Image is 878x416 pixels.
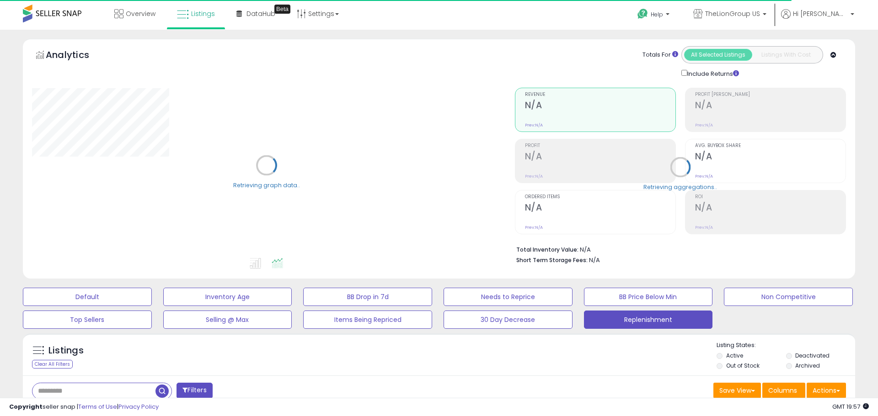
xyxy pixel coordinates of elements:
span: Help [651,11,663,18]
span: Overview [126,9,155,18]
div: Tooltip anchor [274,5,290,14]
div: Include Returns [675,68,750,79]
button: Items Being Repriced [303,311,432,329]
button: Default [23,288,152,306]
span: TheLionGroup US [705,9,760,18]
div: Totals For [642,51,678,59]
a: Help [630,1,679,30]
button: Needs to Reprice [444,288,573,306]
span: DataHub [246,9,275,18]
strong: Copyright [9,402,43,411]
button: BB Drop in 7d [303,288,432,306]
div: Retrieving aggregations.. [643,183,717,191]
div: seller snap | | [9,403,159,411]
div: Retrieving graph data.. [233,181,300,189]
button: Inventory Age [163,288,292,306]
button: 30 Day Decrease [444,311,573,329]
button: Listings With Cost [752,49,820,61]
h5: Analytics [46,48,107,63]
i: Get Help [637,8,648,20]
span: Hi [PERSON_NAME] [793,9,848,18]
button: BB Price Below Min [584,288,713,306]
button: All Selected Listings [684,49,752,61]
span: Listings [191,9,215,18]
button: Top Sellers [23,311,152,329]
button: Replenishment [584,311,713,329]
button: Non Competitive [724,288,853,306]
button: Selling @ Max [163,311,292,329]
a: Hi [PERSON_NAME] [781,9,854,30]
